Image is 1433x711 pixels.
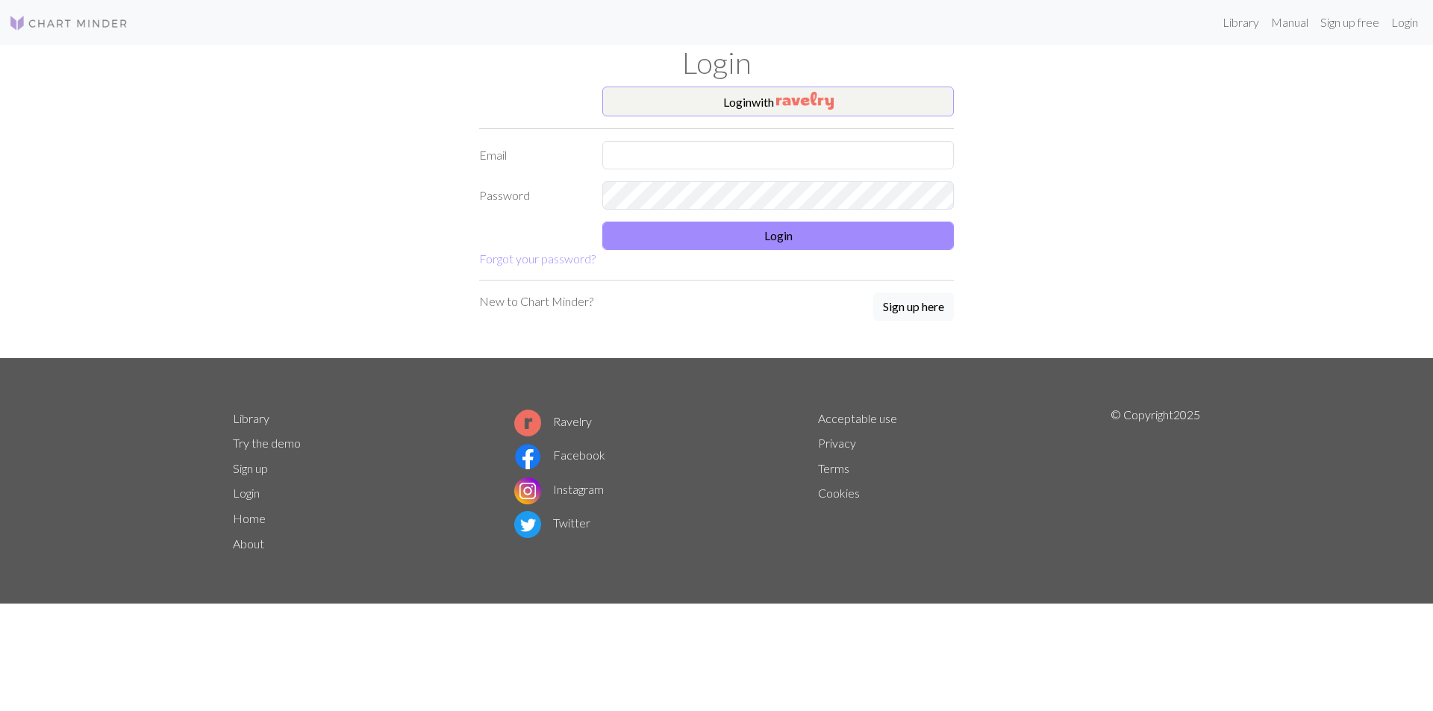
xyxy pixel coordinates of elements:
[776,92,834,110] img: Ravelry
[9,14,128,32] img: Logo
[873,292,954,322] a: Sign up here
[602,222,954,250] button: Login
[514,414,592,428] a: Ravelry
[470,141,593,169] label: Email
[873,292,954,321] button: Sign up here
[224,45,1209,81] h1: Login
[818,436,856,450] a: Privacy
[818,411,897,425] a: Acceptable use
[233,436,301,450] a: Try the demo
[479,251,596,266] a: Forgot your password?
[514,410,541,436] img: Ravelry logo
[233,486,260,500] a: Login
[818,486,860,500] a: Cookies
[470,181,593,210] label: Password
[1385,7,1424,37] a: Login
[233,411,269,425] a: Library
[233,461,268,475] a: Sign up
[818,461,849,475] a: Terms
[514,443,541,470] img: Facebook logo
[233,536,264,551] a: About
[514,448,605,462] a: Facebook
[1217,7,1265,37] a: Library
[514,482,604,496] a: Instagram
[514,477,541,504] img: Instagram logo
[602,87,954,116] button: Loginwith
[1314,7,1385,37] a: Sign up free
[233,511,266,525] a: Home
[514,511,541,538] img: Twitter logo
[1265,7,1314,37] a: Manual
[1111,406,1200,557] p: © Copyright 2025
[479,292,593,310] p: New to Chart Minder?
[514,516,590,530] a: Twitter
